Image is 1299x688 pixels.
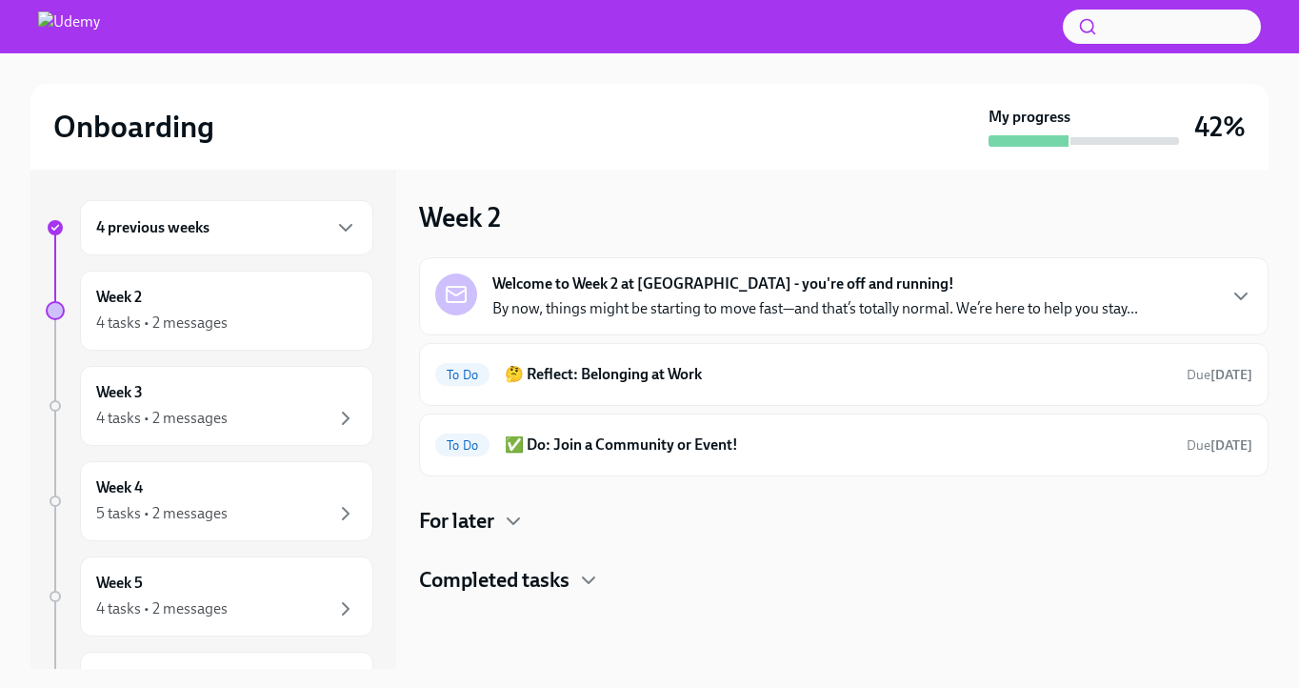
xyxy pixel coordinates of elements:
[435,368,490,382] span: To Do
[46,271,373,351] a: Week 24 tasks • 2 messages
[96,287,142,308] h6: Week 2
[96,217,210,238] h6: 4 previous weeks
[419,200,501,234] h3: Week 2
[1187,367,1252,383] span: Due
[1210,437,1252,454] strong: [DATE]
[96,382,143,403] h6: Week 3
[96,477,143,498] h6: Week 4
[96,573,143,594] h6: Week 5
[435,359,1252,390] a: To Do🤔 Reflect: Belonging at WorkDue[DATE]
[419,507,494,536] h4: For later
[419,507,1269,536] div: For later
[492,298,1138,319] p: By now, things might be starting to move fast—and that’s totally normal. We’re here to help you s...
[46,556,373,637] a: Week 54 tasks • 2 messages
[96,598,228,619] div: 4 tasks • 2 messages
[419,566,1269,595] div: Completed tasks
[80,200,373,255] div: 4 previous weeks
[505,435,1171,455] h6: ✅ Do: Join a Community or Event!
[53,108,214,146] h2: Onboarding
[96,313,228,334] div: 4 tasks • 2 messages
[1187,436,1252,455] span: September 6th, 2025 10:00
[492,273,954,294] strong: Welcome to Week 2 at [GEOGRAPHIC_DATA] - you're off and running!
[505,364,1171,385] h6: 🤔 Reflect: Belonging at Work
[1194,110,1246,144] h3: 42%
[435,438,490,453] span: To Do
[96,408,228,429] div: 4 tasks • 2 messages
[96,503,228,524] div: 5 tasks • 2 messages
[1187,437,1252,454] span: Due
[419,566,570,595] h4: Completed tasks
[46,366,373,446] a: Week 34 tasks • 2 messages
[989,107,1070,128] strong: My progress
[38,11,100,42] img: Udemy
[1210,367,1252,383] strong: [DATE]
[1187,366,1252,384] span: September 6th, 2025 10:00
[435,430,1252,460] a: To Do✅ Do: Join a Community or Event!Due[DATE]
[46,461,373,541] a: Week 45 tasks • 2 messages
